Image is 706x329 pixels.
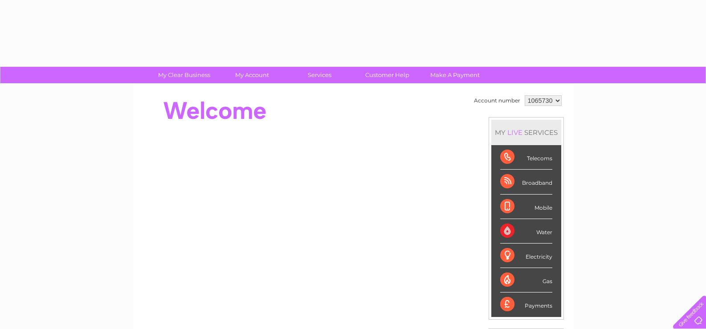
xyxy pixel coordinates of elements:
[147,67,221,83] a: My Clear Business
[500,170,552,194] div: Broadband
[500,145,552,170] div: Telecoms
[351,67,424,83] a: Customer Help
[500,292,552,317] div: Payments
[506,128,524,137] div: LIVE
[500,195,552,219] div: Mobile
[500,244,552,268] div: Electricity
[472,93,522,108] td: Account number
[491,120,561,145] div: MY SERVICES
[500,219,552,244] div: Water
[500,268,552,292] div: Gas
[418,67,492,83] a: Make A Payment
[215,67,289,83] a: My Account
[283,67,356,83] a: Services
